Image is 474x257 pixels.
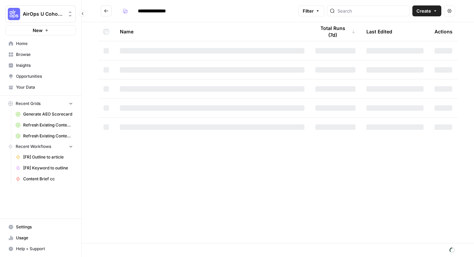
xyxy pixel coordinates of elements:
[337,7,407,14] input: Search
[13,173,76,184] a: Content Brief cc
[23,165,73,171] span: [FR] Keyword to outline
[13,163,76,173] a: [FR] Keyword to outline
[5,38,76,49] a: Home
[16,84,73,90] span: Your Data
[412,5,441,16] button: Create
[16,101,41,107] span: Recent Grids
[13,120,76,131] a: Refresh Existing Content (1)
[16,41,73,47] span: Home
[16,62,73,69] span: Insights
[23,11,64,17] span: AirOps U Cohort 1
[23,133,73,139] span: Refresh Existing Content (2)
[16,143,51,150] span: Recent Workflows
[16,73,73,79] span: Opportunities
[5,71,76,82] a: Opportunities
[5,141,76,152] button: Recent Workflows
[303,7,314,14] span: Filter
[23,154,73,160] span: [FR] Outline to article
[5,82,76,93] a: Your Data
[16,246,73,252] span: Help + Support
[101,5,112,16] button: Go back
[33,27,43,34] span: New
[16,51,73,58] span: Browse
[5,99,76,109] button: Recent Grids
[13,131,76,141] a: Refresh Existing Content (2)
[298,5,324,16] button: Filter
[315,22,355,41] div: Total Runs (7d)
[16,224,73,230] span: Settings
[5,5,76,22] button: Workspace: AirOps U Cohort 1
[416,7,431,14] span: Create
[120,22,304,41] div: Name
[5,60,76,71] a: Insights
[13,152,76,163] a: [FR] Outline to article
[23,122,73,128] span: Refresh Existing Content (1)
[434,22,453,41] div: Actions
[5,222,76,232] a: Settings
[23,176,73,182] span: Content Brief cc
[5,232,76,243] a: Usage
[5,243,76,254] button: Help + Support
[5,25,76,35] button: New
[5,49,76,60] a: Browse
[16,235,73,241] span: Usage
[23,111,73,117] span: Generate AEO Scorecard
[8,8,20,20] img: AirOps U Cohort 1 Logo
[366,22,392,41] div: Last Edited
[13,109,76,120] a: Generate AEO Scorecard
